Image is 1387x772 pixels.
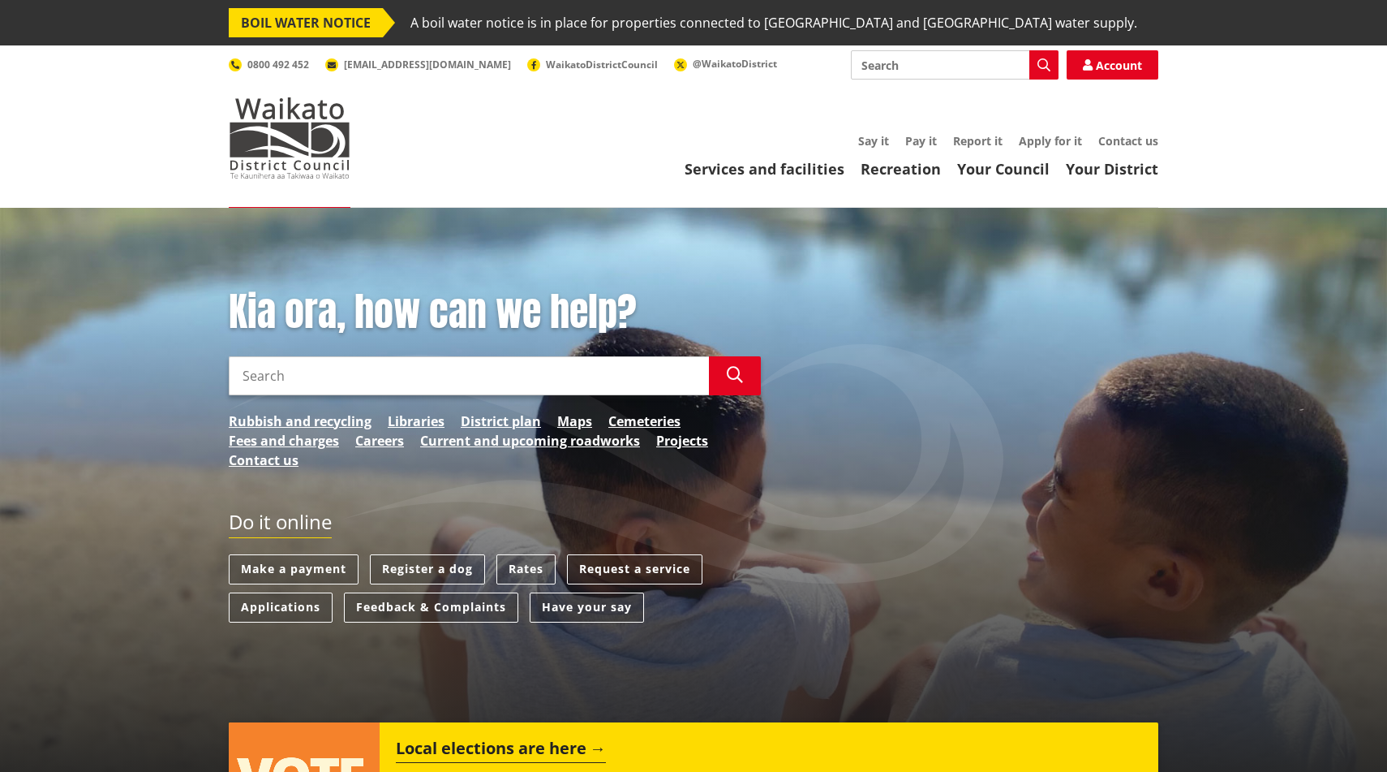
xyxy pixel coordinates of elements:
[229,356,709,395] input: Search input
[546,58,658,71] span: WaikatoDistrictCouncil
[656,431,708,451] a: Projects
[410,8,1137,37] span: A boil water notice is in place for properties connected to [GEOGRAPHIC_DATA] and [GEOGRAPHIC_DAT...
[229,58,309,71] a: 0800 492 452
[685,159,844,179] a: Services and facilities
[530,593,644,623] a: Have your say
[1067,50,1158,80] a: Account
[461,412,541,431] a: District plan
[496,554,556,584] a: Rates
[1098,133,1158,149] a: Contact us
[957,159,1050,179] a: Your Council
[420,431,640,451] a: Current and upcoming roadworks
[608,412,681,431] a: Cemeteries
[229,451,298,470] a: Contact us
[370,554,485,584] a: Register a dog
[229,554,359,584] a: Make a payment
[396,739,606,763] h2: Local elections are here
[229,511,332,539] h2: Do it online
[388,412,444,431] a: Libraries
[953,133,1003,149] a: Report it
[325,58,511,71] a: [EMAIL_ADDRESS][DOMAIN_NAME]
[527,58,658,71] a: WaikatoDistrictCouncil
[557,412,592,431] a: Maps
[344,58,511,71] span: [EMAIL_ADDRESS][DOMAIN_NAME]
[229,593,333,623] a: Applications
[247,58,309,71] span: 0800 492 452
[1019,133,1082,149] a: Apply for it
[851,50,1058,80] input: Search input
[229,97,350,179] img: Waikato District Council - Te Kaunihera aa Takiwaa o Waikato
[905,133,937,149] a: Pay it
[229,412,371,431] a: Rubbish and recycling
[674,57,777,71] a: @WaikatoDistrict
[1066,159,1158,179] a: Your District
[567,554,702,584] a: Request a service
[861,159,941,179] a: Recreation
[693,57,777,71] span: @WaikatoDistrict
[229,289,761,336] h1: Kia ora, how can we help?
[355,431,404,451] a: Careers
[344,593,518,623] a: Feedback & Complaints
[229,8,383,37] span: BOIL WATER NOTICE
[229,431,339,451] a: Fees and charges
[858,133,889,149] a: Say it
